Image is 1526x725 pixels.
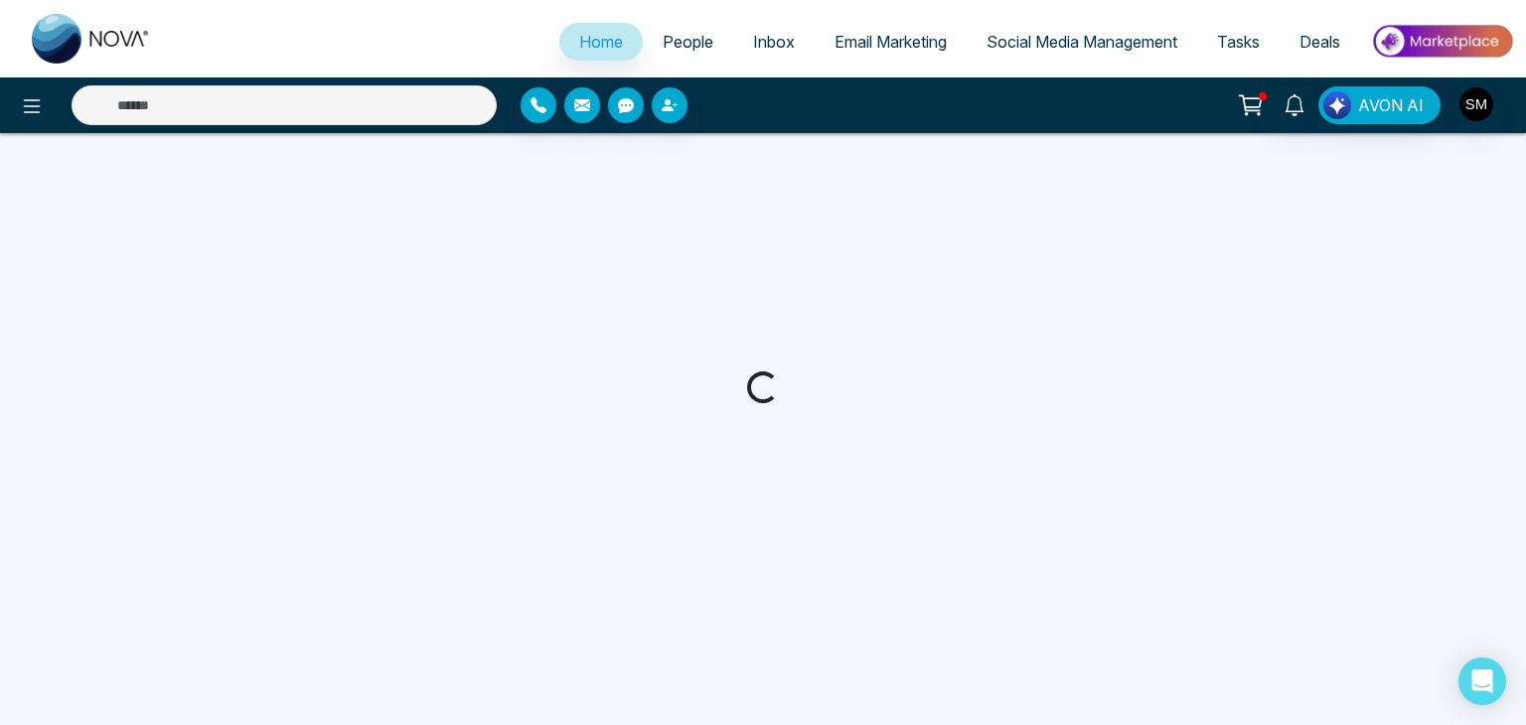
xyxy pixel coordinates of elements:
img: Lead Flow [1323,91,1351,119]
div: Open Intercom Messenger [1458,657,1506,705]
a: People [643,23,733,61]
a: Inbox [733,23,815,61]
img: Market-place.gif [1370,19,1514,64]
span: Home [579,32,623,52]
span: Social Media Management [987,32,1177,52]
img: User Avatar [1459,87,1493,121]
a: Email Marketing [815,23,967,61]
span: People [663,32,713,52]
img: Nova CRM Logo [32,14,151,64]
span: Inbox [753,32,795,52]
span: Email Marketing [835,32,947,52]
span: Deals [1299,32,1340,52]
a: Tasks [1197,23,1280,61]
span: Tasks [1217,32,1260,52]
span: AVON AI [1358,93,1424,117]
a: Deals [1280,23,1360,61]
a: Home [559,23,643,61]
button: AVON AI [1318,86,1441,124]
a: Social Media Management [967,23,1197,61]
